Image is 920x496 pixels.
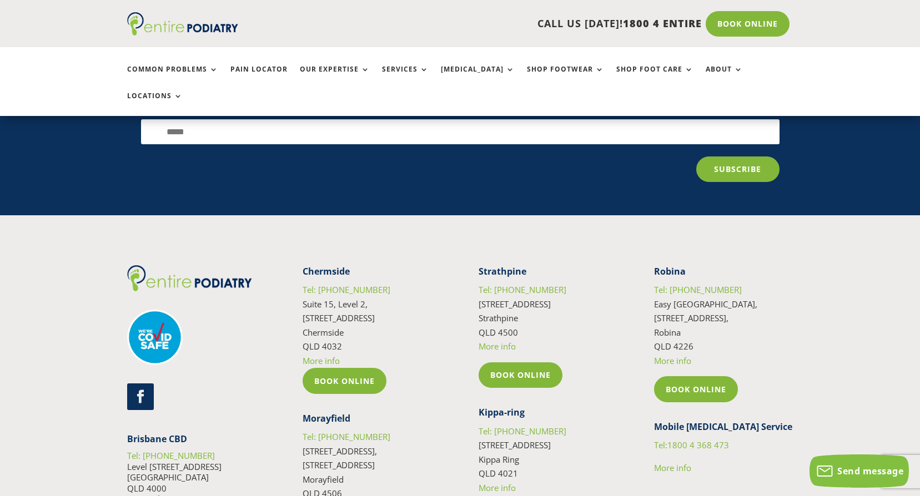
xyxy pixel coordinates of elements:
a: Common Problems [127,65,218,89]
a: Tel: [PHONE_NUMBER] [479,284,566,295]
span: 1800 4 ENTIRE [623,17,702,30]
a: Subscribe [696,156,780,182]
span: Send message [837,465,903,477]
a: Book Online [303,368,386,393]
a: Our Expertise [300,65,370,89]
a: About [706,65,743,89]
a: Follow on Facebook [127,383,154,410]
a: Tel: [PHONE_NUMBER] [303,284,390,295]
a: Tel: [PHONE_NUMBER] [479,426,566,437]
a: More info [303,355,340,366]
img: logo (1) [127,12,238,36]
span: Subscribe [714,164,761,174]
strong: Robina [654,265,686,277]
p: CALL US [DATE]! [281,17,702,31]
a: Services [382,65,429,89]
p: Suite 15, Level 2, [STREET_ADDRESS] Chermside QLD 4032 [303,283,442,368]
strong: Strathpine [479,265,526,277]
a: Book Online [479,362,562,388]
a: [MEDICAL_DATA] [441,65,515,89]
p: Easy [GEOGRAPHIC_DATA], [STREET_ADDRESS], Robina QLD 4226 [654,283,793,376]
strong: Brisbane CBD [127,433,187,445]
a: More info [479,482,516,493]
a: More info [654,462,691,473]
img: covid-safe-logo [127,310,183,365]
a: Tel: [PHONE_NUMBER] [654,284,742,295]
span: 1800 4 368 473 [667,439,729,451]
a: Entire Podiatry [127,27,238,38]
button: Send message [810,454,909,488]
a: Locations [127,92,183,116]
strong: Mobile [MEDICAL_DATA] Service [654,421,792,433]
strong: Kippa-ring [479,406,525,418]
a: Tel: [PHONE_NUMBER] [127,450,215,461]
a: Shop Foot Care [616,65,693,89]
strong: Morayfield [303,412,350,424]
a: Book Online [706,11,790,37]
strong: Chermside [303,265,350,277]
p: [STREET_ADDRESS] Strathpine QLD 4500 [479,283,618,362]
img: logo (1) [127,265,252,291]
a: Tel: [PHONE_NUMBER] [303,431,390,442]
a: Shop Footwear [527,65,604,89]
a: Pain Locator [230,65,288,89]
a: Tel:1800 4 368 473 [654,439,729,451]
a: More info [654,355,691,366]
a: Book Online [654,376,738,402]
a: More info [479,341,516,352]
